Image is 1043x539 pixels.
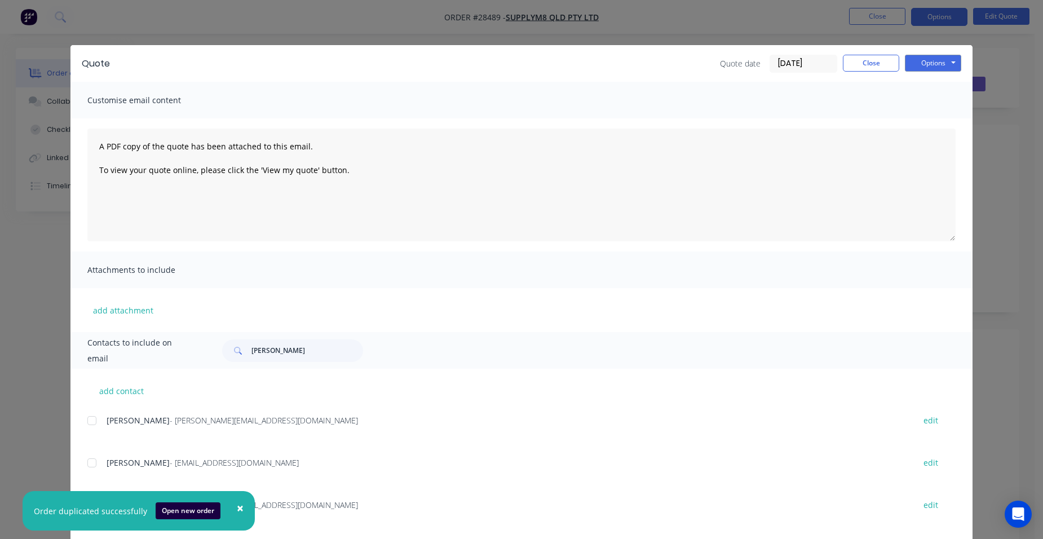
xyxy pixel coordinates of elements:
[87,302,159,319] button: add attachment
[34,505,147,517] div: Order duplicated successfully
[170,415,358,426] span: - [PERSON_NAME][EMAIL_ADDRESS][DOMAIN_NAME]
[156,502,220,519] button: Open new order
[87,382,155,399] button: add contact
[87,92,211,108] span: Customise email content
[170,500,358,510] span: - [PERSON_NAME][EMAIL_ADDRESS][DOMAIN_NAME]
[107,457,170,468] span: [PERSON_NAME]
[107,415,170,426] span: [PERSON_NAME]
[917,413,945,428] button: edit
[1005,501,1032,528] div: Open Intercom Messenger
[87,262,211,278] span: Attachments to include
[82,57,110,70] div: Quote
[917,455,945,470] button: edit
[843,55,899,72] button: Close
[237,500,244,516] span: ×
[226,494,255,522] button: Close
[251,339,363,362] input: Search...
[170,457,299,468] span: - [EMAIL_ADDRESS][DOMAIN_NAME]
[905,55,961,72] button: Options
[87,335,194,366] span: Contacts to include on email
[720,58,761,69] span: Quote date
[87,129,956,241] textarea: A PDF copy of the quote has been attached to this email. To view your quote online, please click ...
[917,497,945,513] button: edit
